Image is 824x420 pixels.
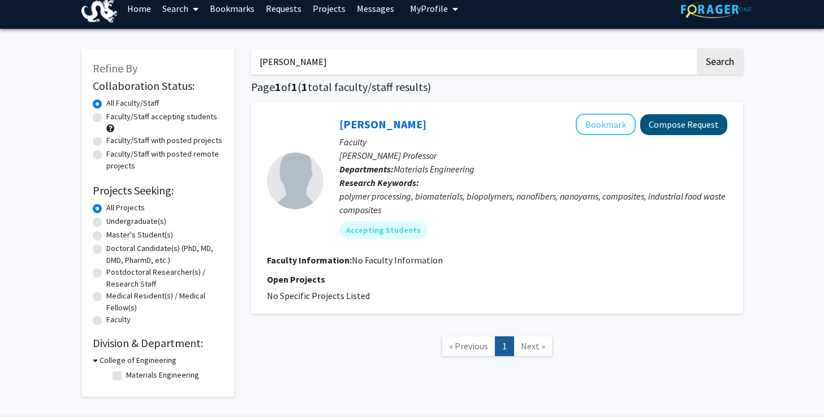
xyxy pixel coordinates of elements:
[106,148,223,172] label: Faculty/Staff with posted remote projects
[251,49,695,75] input: Search Keywords
[352,254,443,266] span: No Faculty Information
[106,229,173,241] label: Master's Student(s)
[267,272,727,286] p: Open Projects
[267,290,370,301] span: No Specific Projects Listed
[576,114,636,135] button: Add Caroline Schauer to Bookmarks
[495,336,514,356] a: 1
[106,202,145,214] label: All Projects
[339,221,428,239] mat-chip: Accepting Students
[301,80,308,94] span: 1
[93,61,137,75] span: Refine By
[267,254,352,266] b: Faculty Information:
[410,3,448,14] span: My Profile
[106,215,166,227] label: Undergraduate(s)
[449,340,488,352] span: « Previous
[339,177,419,188] b: Research Keywords:
[106,97,159,109] label: All Faculty/Staff
[339,135,727,149] p: Faculty
[106,266,223,290] label: Postdoctoral Researcher(s) / Research Staff
[93,79,223,93] h2: Collaboration Status:
[697,49,743,75] button: Search
[93,184,223,197] h2: Projects Seeking:
[394,163,474,175] span: Materials Engineering
[251,325,743,371] nav: Page navigation
[339,163,394,175] b: Departments:
[339,189,727,217] div: polymer processing, biomaterials, biopolymers, nanofibers, nanoyarns, composites, industrial food...
[521,340,545,352] span: Next »
[275,80,281,94] span: 1
[106,243,223,266] label: Doctoral Candidate(s) (PhD, MD, DMD, PharmD, etc.)
[106,314,131,326] label: Faculty
[339,149,727,162] p: [PERSON_NAME] Professor
[514,336,553,356] a: Next Page
[681,1,752,18] img: ForagerOne Logo
[106,135,222,146] label: Faculty/Staff with posted projects
[640,114,727,135] button: Compose Request to Caroline Schauer
[106,290,223,314] label: Medical Resident(s) / Medical Fellow(s)
[291,80,297,94] span: 1
[93,336,223,350] h2: Division & Department:
[251,80,743,94] h1: Page of ( total faculty/staff results)
[126,369,199,381] label: Materials Engineering
[8,369,48,412] iframe: Chat
[339,117,426,131] a: [PERSON_NAME]
[106,111,217,123] label: Faculty/Staff accepting students
[442,336,495,356] a: Previous Page
[100,354,176,366] h3: College of Engineering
